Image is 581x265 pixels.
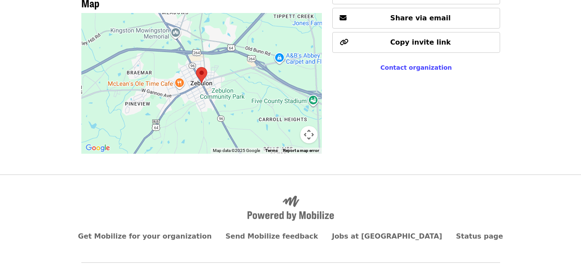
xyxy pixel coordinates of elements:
[81,231,500,242] nav: Primary footer navigation
[225,232,318,240] a: Send Mobilize feedback
[390,38,451,46] span: Copy invite link
[456,232,503,240] a: Status page
[83,142,112,154] img: Google
[332,232,442,240] a: Jobs at [GEOGRAPHIC_DATA]
[332,32,500,53] button: Copy invite link
[213,148,260,153] span: Map data ©2025 Google
[265,148,278,153] a: Terms (opens in new tab)
[332,8,500,29] button: Share via email
[380,64,452,71] a: Contact organization
[247,196,334,221] img: Powered by Mobilize
[78,232,212,240] a: Get Mobilize for your organization
[83,142,112,154] a: Open this area in Google Maps (opens a new window)
[283,148,319,153] a: Report a map error
[390,14,451,22] span: Share via email
[300,126,318,143] button: Map camera controls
